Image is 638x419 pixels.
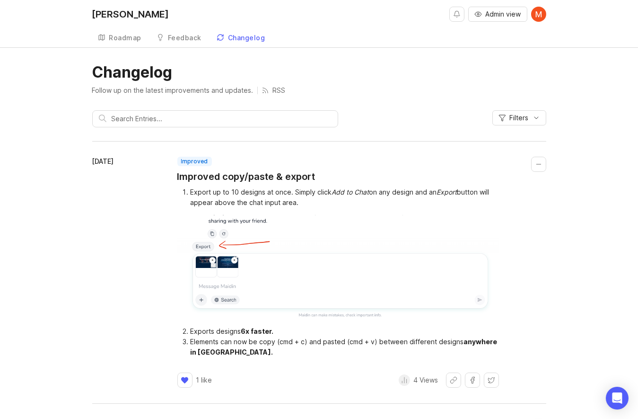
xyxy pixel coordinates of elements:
h1: Changelog [92,63,546,82]
div: 6x faster. [241,327,274,335]
p: 1 like [196,375,212,385]
li: Elements can now be copy (cmd + c) and pasted (cmd + v) between different designs [191,337,499,357]
span: Filters [510,113,529,123]
div: [PERSON_NAME] [92,9,169,19]
div: Add to Chat [332,188,369,196]
div: Feedback [168,35,201,41]
time: [DATE] [92,157,114,165]
a: Feedback [151,28,207,48]
p: RSS [273,86,286,95]
div: Roadmap [109,35,142,41]
li: Exports designs [191,326,499,337]
button: Share on X [484,373,499,388]
button: Share on Facebook [465,373,480,388]
img: image [177,215,499,319]
button: Notifications [449,7,464,22]
button: Filters [492,110,546,125]
p: improved [181,158,208,165]
span: Admin view [486,9,521,19]
button: Share link [446,373,461,388]
button: Collapse changelog entry [531,157,546,172]
li: Export up to 10 designs at once. Simply click on any design and an button will appear above the c... [191,187,499,208]
div: Export [437,188,457,196]
a: Improved copy/paste & export [177,170,315,183]
p: Follow up on the latest improvements and updates. [92,86,253,95]
a: Changelog [211,28,271,48]
button: Admin view [468,7,527,22]
a: RSS [262,86,286,95]
a: Roadmap [92,28,148,48]
input: Search Entries... [112,114,331,124]
button: 1 like [177,373,212,388]
div: Open Intercom Messenger [606,387,629,410]
div: Changelog [228,35,265,41]
img: Michael Dreger [531,7,546,22]
p: 4 Views [414,375,438,385]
